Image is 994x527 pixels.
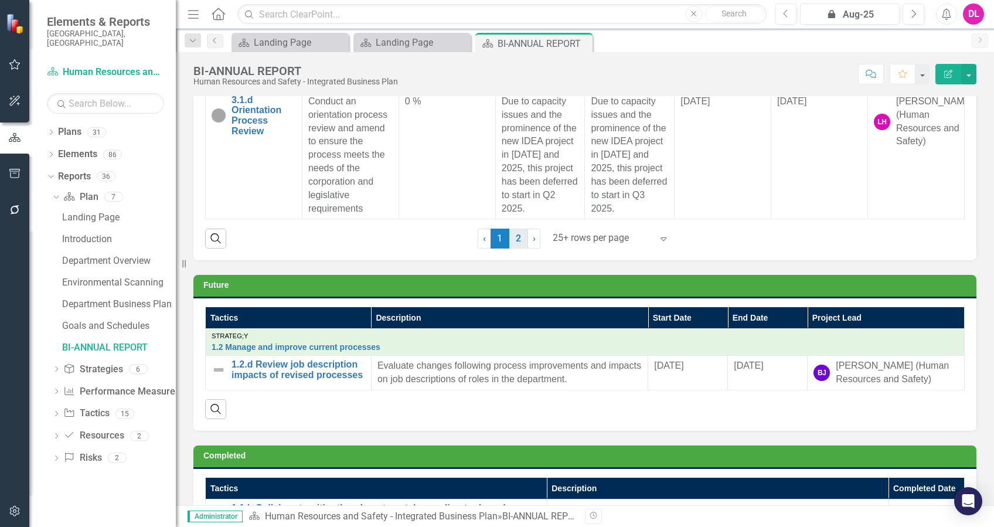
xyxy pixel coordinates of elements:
a: Performance Measures [63,385,179,399]
div: Landing Page [254,35,346,50]
td: Double-Click to Edit [728,355,808,390]
img: Not Defined [212,363,226,377]
a: Reports [58,170,91,183]
div: LH [874,114,890,130]
a: Tactics [63,407,109,420]
a: Department Overview [59,251,176,270]
div: Goals and Schedules [62,321,176,331]
a: Strategies [63,363,122,376]
a: 1.2 Manage and improve current processes [212,343,958,352]
span: Elements & Reports [47,15,164,29]
div: BI-ANNUAL REPORT [62,342,176,353]
div: Strateg;y [212,332,958,339]
a: Human Resources and Safety - Integrated Business Plan [265,511,498,522]
div: 86 [103,149,122,159]
a: BI-ANNUAL REPORT [59,338,176,357]
div: 0 % [405,95,489,108]
div: 36 [97,172,115,182]
div: Landing Page [376,35,468,50]
a: Landing Page [234,35,346,50]
span: ‹ [483,233,486,244]
span: Due to capacity issues and the prominence of the new IDEA project in [DATE] and 2025, this projec... [502,96,578,213]
a: 1.1.b Collaborate with other departments' regarding tools and systems [232,503,541,523]
td: Double-Click to Edit Right Click for Context Menu [206,91,302,219]
td: Double-Click to Edit [495,91,585,219]
div: 7 [104,192,123,202]
span: [DATE] [895,504,924,514]
span: Due to capacity issues and the prominence of the new IDEA project in [DATE] and 2025, this projec... [591,96,667,213]
a: Department Business Plan [59,295,176,314]
div: Landing Page [62,212,176,223]
div: BI-ANNUAL REPORT [193,64,398,77]
td: Double-Click to Edit [302,91,399,219]
td: Double-Click to Edit [675,91,771,219]
div: 2 [130,431,149,441]
div: BI-ANNUAL REPORT [498,36,590,51]
div: Open Intercom Messenger [954,487,982,515]
h3: Completed [203,451,971,460]
h3: Future [203,281,971,290]
small: [GEOGRAPHIC_DATA], [GEOGRAPHIC_DATA] [47,29,164,48]
input: Search Below... [47,93,164,114]
div: [PERSON_NAME] (Human Resources and Safety) [836,359,958,386]
a: Landing Page [356,35,468,50]
a: Introduction [59,230,176,249]
a: Human Resources and Safety - Integrated Business Plan [47,66,164,79]
a: 3.1.d Orientation Process Review [232,95,296,136]
div: » [249,510,576,523]
button: DL [963,4,984,25]
img: ClearPoint Strategy [6,13,26,34]
div: Introduction [62,234,176,244]
div: [PERSON_NAME] (Human Resources and Safety) [896,95,973,148]
span: [DATE] [777,96,806,106]
a: Risks [63,451,101,465]
button: Search [705,6,764,22]
div: BJ [813,365,830,381]
span: [DATE] [680,96,710,106]
div: Human Resources and Safety - Integrated Business Plan [193,77,398,86]
div: Environmental Scanning [62,277,176,288]
div: 31 [87,127,106,137]
td: Double-Click to Edit [808,355,965,390]
td: Double-Click to Edit [771,91,868,219]
div: BI-ANNUAL REPORT [502,511,585,522]
span: Evaluate changes following process improvements and impacts on job descriptions of roles in the d... [377,361,641,384]
span: [DATE] [734,361,763,370]
a: Plan [63,191,98,204]
td: Double-Click to Edit Right Click for Context Menu [206,329,965,356]
a: Resources [63,429,124,443]
a: Goals and Schedules [59,317,176,335]
span: Conduct an orientation process review and amend to ensure the process meets the needs of the corp... [308,96,387,213]
td: Double-Click to Edit [399,91,495,219]
a: Environmental Scanning [59,273,176,292]
div: 15 [115,409,134,419]
a: Plans [58,125,81,139]
td: Double-Click to Edit [648,355,728,390]
span: › [533,233,536,244]
a: 1.2.d Review job description impacts of revised processes [232,359,365,380]
span: [DATE] [654,361,683,370]
span: 1 [491,229,509,249]
button: Aug-25 [800,4,900,25]
span: Administrator [188,511,243,522]
div: 6 [129,364,148,374]
div: 2 [108,453,127,463]
td: Double-Click to Edit [371,355,648,390]
div: Department Overview [62,256,176,266]
a: Landing Page [59,208,176,227]
input: Search ClearPoint... [237,4,766,25]
td: Double-Click to Edit Right Click for Context Menu [206,355,372,390]
div: Department Business Plan [62,299,176,310]
a: 2 [509,229,528,249]
td: Double-Click to Edit [868,91,965,219]
span: Search [721,9,747,18]
a: Elements [58,148,97,161]
img: Not Started [212,108,226,123]
div: Aug-25 [804,8,896,22]
td: Double-Click to Edit [585,91,675,219]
